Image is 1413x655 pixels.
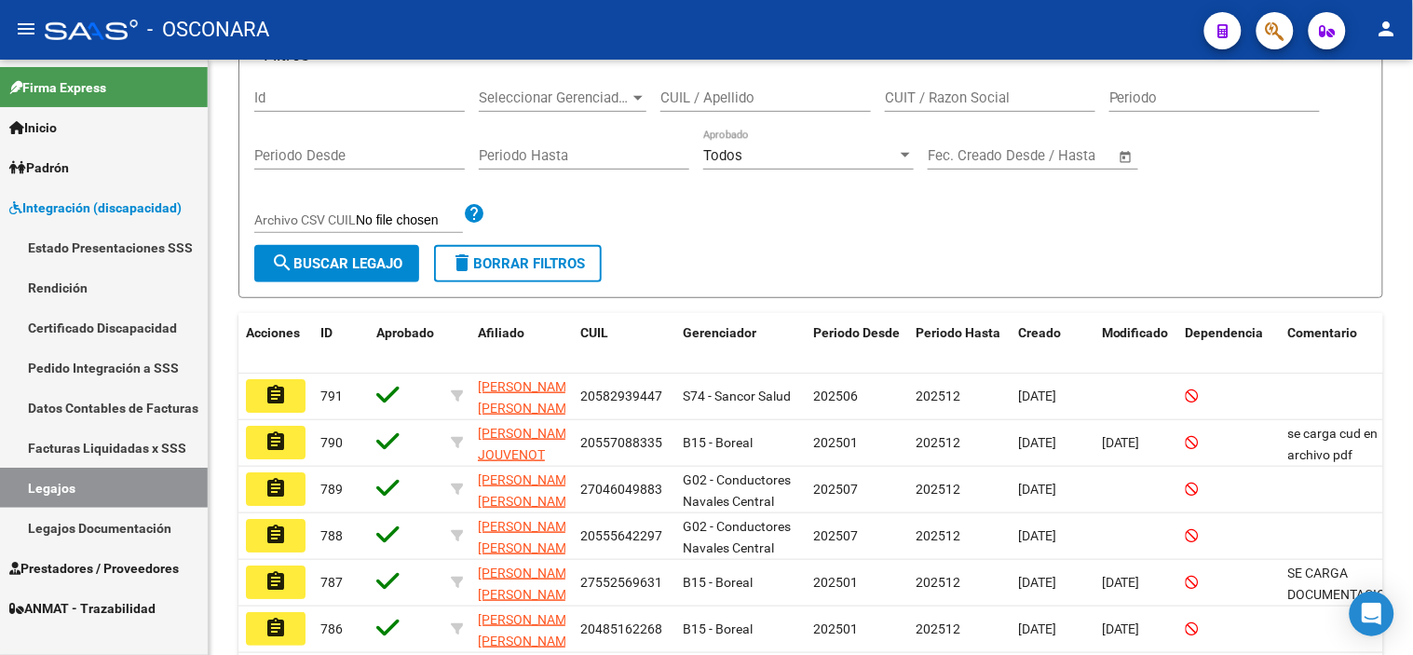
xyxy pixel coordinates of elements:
datatable-header-cell: Acciones [238,313,313,375]
span: Seleccionar Gerenciador [479,89,630,106]
span: Integración (discapacidad) [9,198,182,218]
span: ANMAT - Trazabilidad [9,598,156,619]
span: Firma Express [9,77,106,98]
span: Afiliado [478,325,524,340]
span: Padrón [9,157,69,178]
span: ID [320,325,333,340]
span: 202512 [916,528,960,543]
span: Aprobado [376,325,434,340]
button: Open calendar [1116,146,1137,168]
span: [PERSON_NAME] [PERSON_NAME] [PERSON_NAME] [478,566,577,623]
span: Periodo Hasta [916,325,1000,340]
span: 202507 [813,482,858,497]
mat-icon: assignment [265,524,287,546]
span: 20555642297 [580,528,662,543]
span: [PERSON_NAME] [PERSON_NAME] [478,379,577,416]
span: 788 [320,528,343,543]
span: [PERSON_NAME] [PERSON_NAME] [478,519,577,555]
span: 27046049883 [580,482,662,497]
mat-icon: search [271,252,293,274]
span: [DATE] [1102,575,1140,590]
span: 202512 [916,435,960,450]
button: Buscar Legajo [254,245,419,282]
span: 20582939447 [580,389,662,403]
span: [DATE] [1018,575,1056,590]
span: 202512 [916,389,960,403]
span: 789 [320,482,343,497]
span: Gerenciador [683,325,756,340]
datatable-header-cell: CUIL [573,313,675,375]
span: [PERSON_NAME] [PERSON_NAME] [478,612,577,648]
datatable-header-cell: Periodo Desde [806,313,908,375]
span: 20557088335 [580,435,662,450]
input: Archivo CSV CUIL [356,212,463,229]
datatable-header-cell: Dependencia [1178,313,1281,375]
span: 202507 [813,528,858,543]
span: G02 - Conductores Navales Central [683,472,791,509]
span: [PERSON_NAME] [PERSON_NAME] [478,472,577,509]
span: B15 - Boreal [683,621,753,636]
span: [DATE] [1018,482,1056,497]
datatable-header-cell: Afiliado [470,313,573,375]
mat-icon: delete [451,252,473,274]
span: Inicio [9,117,57,138]
input: Fecha fin [1020,147,1110,164]
span: 787 [320,575,343,590]
mat-icon: assignment [265,570,287,593]
span: Borrar Filtros [451,255,585,272]
span: 202512 [916,621,960,636]
span: [PERSON_NAME] JOUVENOT [PERSON_NAME] [PERSON_NAME] [478,426,577,504]
span: CUIL [580,325,608,340]
span: Archivo CSV CUIL [254,212,356,227]
span: 20485162268 [580,621,662,636]
span: SE CARGA DOCUMENTACION MAESTRA DE APOYO 06/08/2025 [1288,566,1396,644]
span: Creado [1018,325,1061,340]
span: Modificado [1102,325,1169,340]
span: - OSCONARA [147,9,269,50]
datatable-header-cell: Aprobado [369,313,443,375]
datatable-header-cell: Comentario [1281,313,1393,375]
datatable-header-cell: ID [313,313,369,375]
span: [DATE] [1102,621,1140,636]
button: Borrar Filtros [434,245,602,282]
span: [DATE] [1102,435,1140,450]
span: 202501 [813,621,858,636]
mat-icon: person [1376,18,1398,40]
span: 202512 [916,482,960,497]
span: B15 - Boreal [683,435,753,450]
span: 790 [320,435,343,450]
mat-icon: help [463,202,485,225]
span: Dependencia [1186,325,1264,340]
span: Acciones [246,325,300,340]
datatable-header-cell: Creado [1011,313,1094,375]
span: 202501 [813,435,858,450]
datatable-header-cell: Gerenciador [675,313,806,375]
span: [DATE] [1018,621,1056,636]
span: [DATE] [1018,389,1056,403]
span: se carga cud en archivo pdf -29/08/2025-boreal [1288,426,1379,504]
span: 791 [320,389,343,403]
mat-icon: menu [15,18,37,40]
mat-icon: assignment [265,617,287,639]
div: Open Intercom Messenger [1350,592,1394,636]
span: Comentario [1288,325,1358,340]
span: 202506 [813,389,858,403]
span: [DATE] [1018,435,1056,450]
span: 786 [320,621,343,636]
span: 27552569631 [580,575,662,590]
input: Fecha inicio [928,147,1003,164]
mat-icon: assignment [265,477,287,499]
span: Todos [703,147,742,164]
span: Buscar Legajo [271,255,402,272]
span: 202501 [813,575,858,590]
span: Prestadores / Proveedores [9,558,179,579]
mat-icon: assignment [265,384,287,406]
span: 202512 [916,575,960,590]
datatable-header-cell: Modificado [1094,313,1178,375]
span: S74 - Sancor Salud [683,389,791,403]
span: G02 - Conductores Navales Central [683,519,791,555]
span: [DATE] [1018,528,1056,543]
span: Periodo Desde [813,325,900,340]
span: B15 - Boreal [683,575,753,590]
datatable-header-cell: Periodo Hasta [908,313,1011,375]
